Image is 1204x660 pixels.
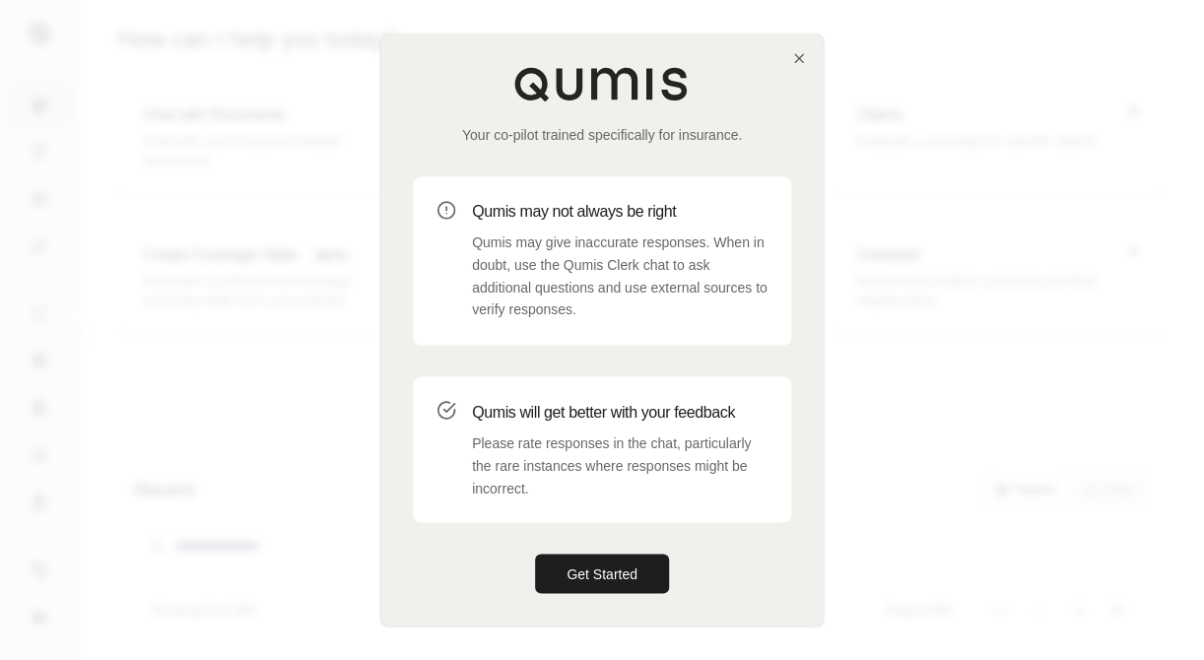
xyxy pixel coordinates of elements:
[535,555,669,594] button: Get Started
[472,431,768,498] p: Please rate responses in the chat, particularly the rare instances where responses might be incor...
[513,66,691,101] img: Qumis Logo
[472,400,768,424] h3: Qumis will get better with your feedback
[472,231,768,321] p: Qumis may give inaccurate responses. When in doubt, use the Qumis Clerk chat to ask additional qu...
[472,200,768,224] h3: Qumis may not always be right
[413,125,791,145] p: Your co-pilot trained specifically for insurance.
